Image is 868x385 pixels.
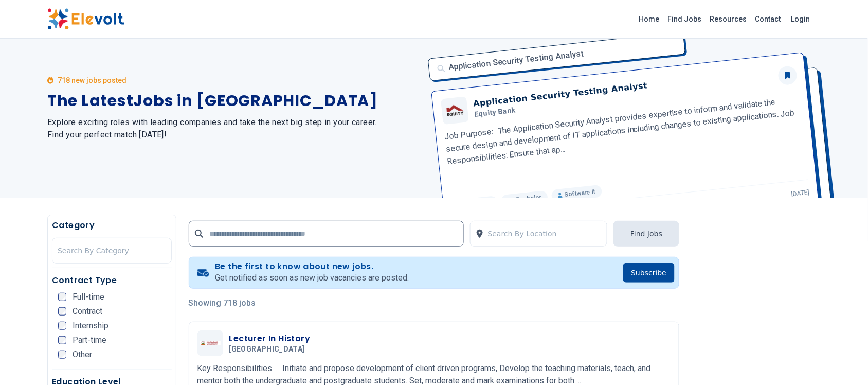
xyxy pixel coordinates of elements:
[47,8,124,30] img: Elevolt
[58,75,126,85] p: 718 new jobs posted
[73,293,104,301] span: Full-time
[73,322,109,330] span: Internship
[58,336,66,344] input: Part-time
[623,263,675,283] button: Subscribe
[58,351,66,359] input: Other
[215,272,409,284] p: Get notified as soon as new job vacancies are posted.
[52,274,172,287] h5: Contract Type
[73,307,102,316] span: Contract
[189,297,680,309] p: Showing 718 jobs
[58,322,66,330] input: Internship
[47,116,422,141] h2: Explore exciting roles with leading companies and take the next big step in your career. Find you...
[200,341,221,345] img: Kabarak University
[229,332,311,345] h3: Lecturer In History
[58,293,66,301] input: Full-time
[58,307,66,316] input: Contract
[229,345,305,354] span: [GEOGRAPHIC_DATA]
[215,261,409,272] h4: Be the first to know about new jobs.
[73,351,92,359] span: Other
[817,336,868,385] iframe: Chat Widget
[47,92,422,110] h1: The Latest Jobs in [GEOGRAPHIC_DATA]
[73,336,106,344] span: Part-time
[635,11,664,27] a: Home
[706,11,751,27] a: Resources
[664,11,706,27] a: Find Jobs
[613,221,679,247] button: Find Jobs
[52,219,172,232] h5: Category
[751,11,785,27] a: Contact
[785,9,817,29] a: Login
